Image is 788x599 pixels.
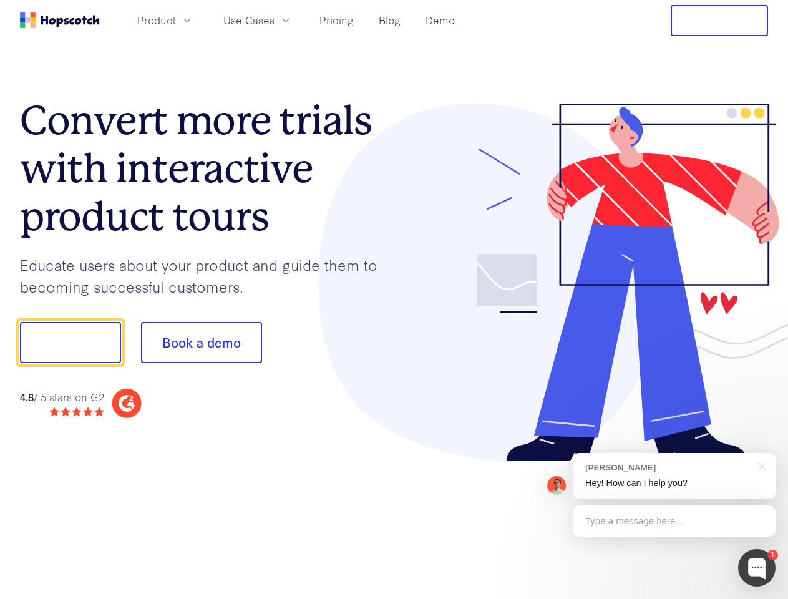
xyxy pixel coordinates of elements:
a: Pricing [314,10,359,31]
div: 1 [767,550,778,560]
button: Free Trial [671,5,768,36]
p: Educate users about your product and guide them to becoming successful customers. [20,254,394,297]
button: Book a demo [141,322,262,363]
a: Blog [374,10,406,31]
div: [PERSON_NAME] [585,462,751,474]
div: / 5 stars on G2 [20,389,104,405]
p: Hey! How can I help you? [585,477,763,490]
button: Product [130,10,201,31]
div: Type a message here... [573,505,776,537]
span: Use Cases [223,12,275,28]
button: Use Cases [216,10,299,31]
img: Mark Spera [547,476,566,495]
a: Demo [421,10,460,31]
button: Show me! [20,322,121,363]
h1: Convert more trials with interactive product tours [20,97,394,240]
span: Product [137,12,176,28]
a: Home [20,12,100,28]
strong: 4.8 [20,389,34,404]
